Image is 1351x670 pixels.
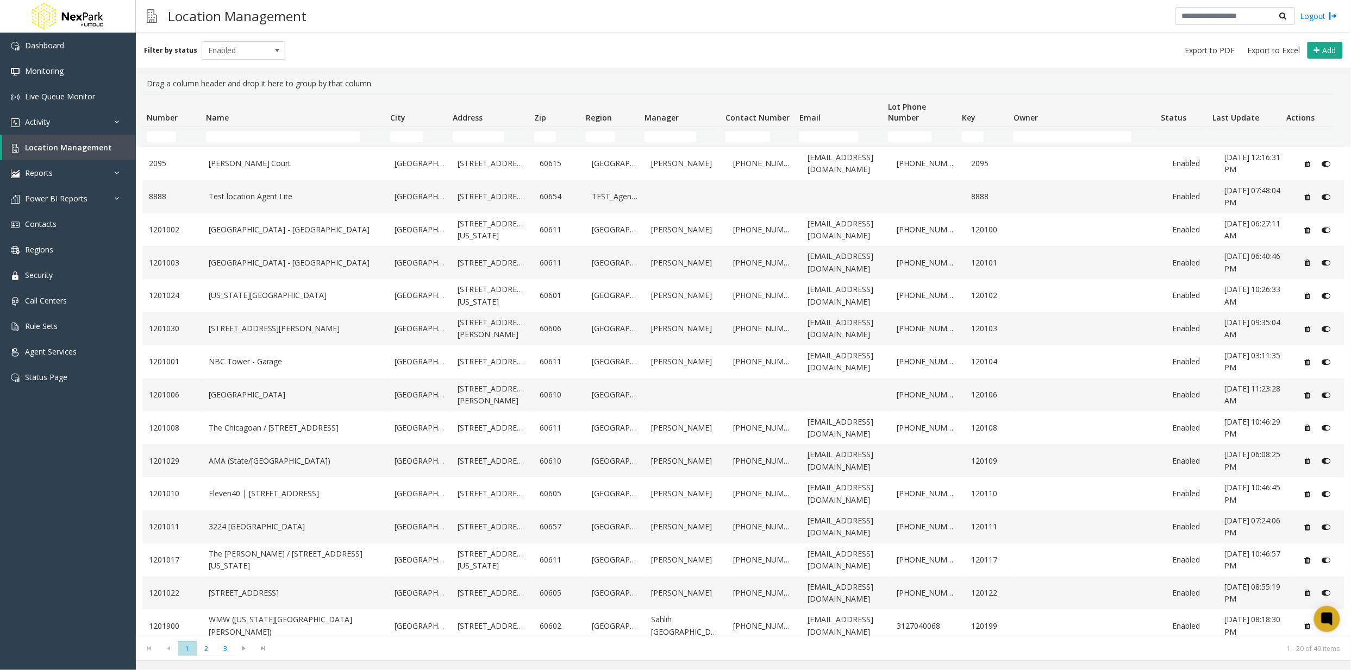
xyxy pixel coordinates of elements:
span: Name [206,112,229,123]
span: Export to PDF [1185,45,1235,56]
span: Regions [25,244,53,255]
a: Enabled [1172,554,1211,566]
div: Drag a column header and drop it here to group by that column [142,73,1344,94]
span: Go to the last page [254,641,273,656]
a: [STREET_ADDRESS] [209,587,381,599]
a: Enabled [1172,323,1211,334]
a: [DATE] 10:46:45 PM [1224,482,1286,506]
a: [DATE] 10:46:29 PM [1224,416,1286,440]
a: 60601 [540,289,579,301]
span: [DATE] 08:55:19 PM [1224,581,1281,604]
a: 60611 [540,554,579,566]
a: [PHONE_NUMBER] [733,289,795,301]
a: [STREET_ADDRESS] [458,257,527,269]
a: 1201011 [149,521,196,533]
a: [STREET_ADDRESS][US_STATE] [458,218,527,242]
h3: Location Management [162,3,312,29]
a: [PERSON_NAME] [651,422,720,434]
img: 'icon' [11,297,20,306]
a: [PHONE_NUMBER] [733,488,795,500]
a: [PERSON_NAME] [651,488,720,500]
a: [GEOGRAPHIC_DATA] [395,191,445,203]
a: Enabled [1172,289,1211,301]
a: [PHONE_NUMBER] [897,356,958,368]
a: The Chicagoan / [STREET_ADDRESS] [209,422,381,434]
a: [EMAIL_ADDRESS][DOMAIN_NAME] [808,548,884,572]
a: [GEOGRAPHIC_DATA] [395,488,445,500]
a: [US_STATE][GEOGRAPHIC_DATA] [209,289,381,301]
a: [GEOGRAPHIC_DATA] [592,620,639,632]
a: [EMAIL_ADDRESS][DOMAIN_NAME] [808,250,884,275]
a: [GEOGRAPHIC_DATA] [395,455,445,467]
a: [PERSON_NAME] [651,257,720,269]
a: [DATE] 11:23:28 AM [1224,383,1286,407]
a: [GEOGRAPHIC_DATA] [592,356,639,368]
a: [DATE] 07:48:04 PM [1224,185,1286,209]
input: Name Filter [206,131,361,142]
a: [PHONE_NUMBER] [733,224,795,236]
a: [GEOGRAPHIC_DATA] [395,422,445,434]
span: [DATE] 11:23:28 AM [1224,383,1281,406]
a: [PHONE_NUMBER] [733,455,795,467]
a: [EMAIL_ADDRESS][DOMAIN_NAME] [808,515,884,539]
a: Logout [1300,10,1337,22]
a: 60611 [540,422,579,434]
span: Security [25,270,53,280]
a: [GEOGRAPHIC_DATA] [592,323,639,334]
button: Disable [1316,287,1336,305]
span: Activity [25,117,50,127]
a: 8888 [149,191,196,203]
input: Contact Number Filter [725,131,770,142]
img: 'icon' [11,374,20,382]
span: [DATE] 06:08:25 PM [1224,449,1281,471]
a: Enabled [1172,157,1211,169]
a: [PHONE_NUMBER] [897,389,958,401]
a: [DATE] 12:16:31 PM [1224,151,1286,176]
span: Go to the next page [235,641,254,656]
a: [PHONE_NUMBER] [733,554,795,566]
a: [STREET_ADDRESS] [458,620,527,632]
button: Export to PDF [1181,43,1240,58]
button: Delete [1299,188,1316,205]
button: Disable [1316,320,1336,338]
a: 60611 [540,224,579,236]
a: [PHONE_NUMBER] [733,422,795,434]
a: [DATE] 06:27:11 AM [1224,218,1286,242]
button: Delete [1299,419,1316,437]
a: [STREET_ADDRESS] [458,521,527,533]
img: logout [1329,10,1337,22]
a: [PHONE_NUMBER] [897,323,958,334]
a: [GEOGRAPHIC_DATA] [395,257,445,269]
a: [GEOGRAPHIC_DATA] [592,554,639,566]
span: [DATE] 03:11:35 PM [1224,350,1281,372]
a: [GEOGRAPHIC_DATA] [395,157,445,169]
img: 'icon' [11,348,20,357]
a: [GEOGRAPHIC_DATA] - [GEOGRAPHIC_DATA] [209,257,381,269]
img: 'icon' [11,144,20,153]
a: 3127040068 [897,620,958,632]
a: 60654 [540,191,579,203]
a: [DATE] 10:26:33 AM [1224,283,1286,308]
a: [GEOGRAPHIC_DATA] [395,323,445,334]
a: [PHONE_NUMBER] [897,554,958,566]
a: 120108 [971,422,1010,434]
a: [PERSON_NAME] [651,224,720,236]
a: [GEOGRAPHIC_DATA] [592,455,639,467]
img: 'icon' [11,195,20,204]
span: [DATE] 08:18:30 PM [1224,614,1281,636]
a: Location Management [2,135,136,160]
input: Zip Filter [534,131,556,142]
a: [EMAIL_ADDRESS][DOMAIN_NAME] [808,614,884,638]
a: Enabled [1172,191,1211,203]
label: Filter by status [144,46,197,55]
button: Disable [1316,452,1336,470]
a: [PERSON_NAME] [651,289,720,301]
span: City [390,112,405,123]
img: 'icon' [11,220,20,229]
input: Address Filter [453,131,504,142]
a: Enabled [1172,224,1211,236]
a: [DATE] 03:11:35 PM [1224,350,1286,374]
a: 60602 [540,620,579,632]
img: 'icon' [11,323,20,331]
span: Page 2 [197,641,216,656]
